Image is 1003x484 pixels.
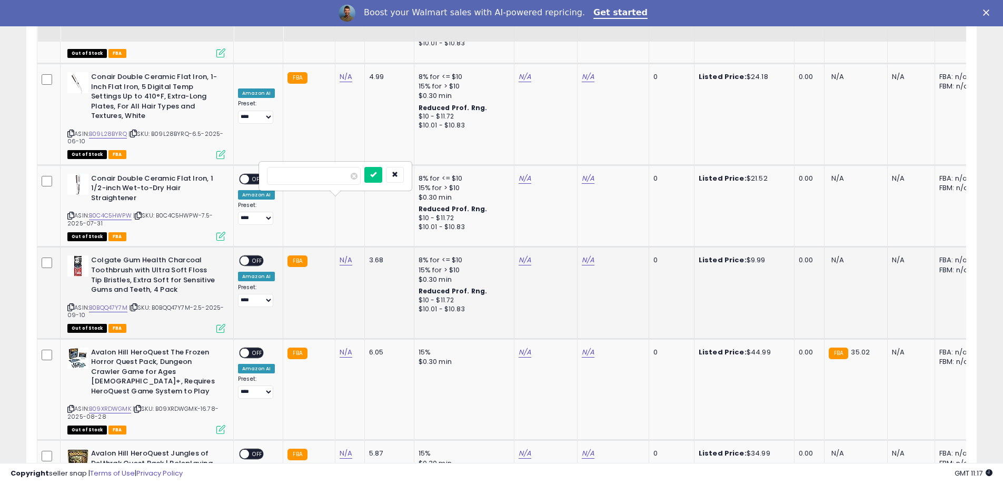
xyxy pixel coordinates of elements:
a: N/A [582,448,594,459]
div: $0.30 min [419,275,506,284]
div: ASIN: [67,174,225,240]
div: N/A [892,348,927,357]
a: N/A [519,448,531,459]
span: FBA [108,324,126,333]
div: 0.00 [799,449,816,458]
div: 0 [653,449,686,458]
img: 51fCmWub8mL._SL40_.jpg [67,449,88,470]
div: N/A [892,255,927,265]
span: OFF [249,256,266,265]
div: N/A [892,449,927,458]
div: ASIN: [67,255,225,331]
b: Reduced Prof. Rng. [419,103,488,112]
a: N/A [340,347,352,358]
span: FBA [108,150,126,159]
a: N/A [582,173,594,184]
span: N/A [831,448,844,458]
div: $0.30 min [419,91,506,101]
span: All listings that are currently out of stock and unavailable for purchase on Amazon [67,324,107,333]
span: | SKU: B0BQQ47Y7M-2.5-2025-09-10 [67,303,224,319]
div: 0 [653,72,686,82]
div: $10 - $11.72 [419,296,506,305]
div: Amazon AI [238,88,275,98]
div: 0.00 [799,255,816,265]
b: Listed Price: [699,72,747,82]
span: | SKU: B09XRDWGMK-16.78-2025-08-28 [67,404,219,420]
img: 41RZMdEmpdL._SL40_.jpg [67,255,88,276]
span: N/A [831,173,844,183]
strong: Copyright [11,468,49,478]
small: FBA [287,255,307,267]
div: N/A [892,174,927,183]
span: N/A [831,72,844,82]
div: $24.18 [699,72,786,82]
div: seller snap | | [11,469,183,479]
div: 3.68 [369,255,406,265]
a: Terms of Use [90,468,135,478]
span: FBA [108,426,126,434]
b: Listed Price: [699,173,747,183]
b: Reduced Prof. Rng. [419,287,488,295]
div: ASIN: [67,72,225,158]
span: OFF [249,450,266,459]
div: 8% for <= $10 [419,174,506,183]
a: B0C4C5HWPW [89,211,132,220]
div: Preset: [238,202,275,225]
a: N/A [519,347,531,358]
div: Amazon AI [238,190,275,200]
span: N/A [831,255,844,265]
a: Privacy Policy [136,468,183,478]
div: N/A [892,72,927,82]
span: 2025-09-16 11:17 GMT [955,468,992,478]
b: Avalon Hill HeroQuest The Frozen Horror Quest Pack, Dungeon Crawler Game for Ages [DEMOGRAPHIC_DA... [91,348,219,399]
div: Amazon AI [238,272,275,281]
small: FBA [829,348,848,359]
div: Preset: [238,376,275,399]
b: Reduced Prof. Rng. [419,204,488,213]
div: 6.05 [369,348,406,357]
span: OFF [249,174,266,183]
small: FBA [287,72,307,84]
small: FBA [287,449,307,460]
div: 15% for > $10 [419,265,506,275]
b: Listed Price: [699,347,747,357]
span: | SKU: B0C4C5HWPW-7.5-2025-07-31 [67,211,213,227]
div: 4.99 [369,72,406,82]
span: FBA [108,49,126,58]
div: FBA: n/a [939,449,974,458]
small: FBA [287,348,307,359]
div: $44.99 [699,348,786,357]
div: $10 - $11.72 [419,112,506,121]
div: ASIN: [67,348,225,433]
a: N/A [582,72,594,82]
span: All listings that are currently out of stock and unavailable for purchase on Amazon [67,232,107,241]
div: FBM: n/a [939,183,974,193]
div: 0 [653,348,686,357]
div: FBA: n/a [939,174,974,183]
span: All listings that are currently out of stock and unavailable for purchase on Amazon [67,49,107,58]
div: Close [983,9,994,16]
div: 15% for > $10 [419,183,506,193]
div: FBA: n/a [939,72,974,82]
div: Preset: [238,284,275,308]
a: B0BQQ47Y7M [89,303,127,312]
div: FBA: n/a [939,348,974,357]
a: B09L28BYRQ [89,130,127,139]
a: N/A [340,255,352,265]
div: 0 [653,255,686,265]
b: Colgate Gum Health Charcoal Toothbrush with Ultra Soft Floss Tip Bristles, Extra Soft for Sensiti... [91,255,219,297]
img: 21m-fcawEFL._SL40_.jpg [67,72,88,93]
div: FBM: n/a [939,357,974,367]
span: FBA [108,232,126,241]
b: Listed Price: [699,448,747,458]
a: N/A [519,173,531,184]
a: N/A [582,347,594,358]
div: Preset: [238,100,275,124]
span: All listings that are currently out of stock and unavailable for purchase on Amazon [67,426,107,434]
span: 35.02 [851,347,870,357]
div: FBM: n/a [939,82,974,91]
div: $0.30 min [419,193,506,202]
b: Conair Double Ceramic Flat Iron, 1 1/2-inch Wet-to-Dry Hair Straightener [91,174,219,206]
div: 0.00 [799,348,816,357]
div: $21.52 [699,174,786,183]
